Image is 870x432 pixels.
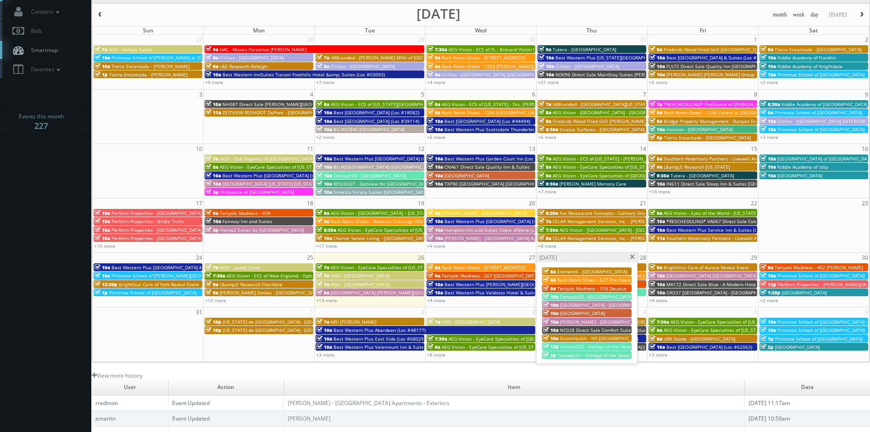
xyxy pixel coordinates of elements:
[666,218,827,224] span: *RESCHEDULING* VA067 Direct Sale Comfort Suites [GEOGRAPHIC_DATA]
[559,210,655,216] span: Fox Restaurant Concepts - Culinary Dropout
[649,118,662,124] span: 9a
[560,302,654,308] span: [GEOGRAPHIC_DATA] - [GEOGRAPHIC_DATA]
[206,71,221,78] span: 10a
[206,172,221,179] span: 10a
[109,71,187,78] span: Tierra Encantada - [PERSON_NAME]
[316,118,332,124] span: 10a
[649,46,662,53] span: 8a
[538,118,551,124] span: 8a
[331,319,376,325] span: MSI [PERSON_NAME]
[220,155,314,162] span: HGV - Club Regency of [GEOGRAPHIC_DATA]
[444,164,530,170] span: CNA61 Direct Sale Quality Inn & Suites
[777,126,865,133] span: Primrose School of [GEOGRAPHIC_DATA]
[777,164,828,170] span: Kiddie Academy of Islip
[111,272,235,279] span: Primrose School of [PERSON_NAME][GEOGRAPHIC_DATA]
[666,227,813,233] span: Best Western Plus Service Inn & Suites (Loc #61094) WHITE GLOVE
[95,272,110,279] span: 10a
[95,264,110,271] span: 10a
[543,310,559,316] span: 10a
[664,118,768,124] span: Bridge Property Management - Banyan Everton
[316,134,334,140] a: +2 more
[553,118,646,124] span: Firebirds Wood Fired Grill [PERSON_NAME]
[337,227,519,233] span: AEG Vision - EyeCare Specialties of [US_STATE][PERSON_NAME] Eyecare Associates
[427,46,447,53] span: 7:30a
[95,71,108,78] span: 1p
[220,210,270,216] span: Teriyaki Madness - 439
[666,289,776,296] span: OR337 [GEOGRAPHIC_DATA] - [GEOGRAPHIC_DATA]
[331,210,527,216] span: AEG Vision - [GEOGRAPHIC_DATA] – [US_STATE][GEOGRAPHIC_DATA]. ([GEOGRAPHIC_DATA])
[775,109,862,116] span: Primrose School of [GEOGRAPHIC_DATA]
[666,281,812,288] span: MA172 Direct Sale Blue - A Modern Hotel, Ascend Hotel Collection
[538,126,558,133] span: 8:30a
[555,71,670,78] span: ND096 Direct Sale MainStay Suites [PERSON_NAME]
[220,54,284,61] span: Cirillas - [GEOGRAPHIC_DATA]
[331,272,389,279] span: HGV - [GEOGRAPHIC_DATA]
[538,54,554,61] span: 10a
[760,264,773,271] span: 9a
[649,79,667,85] a: +5 more
[664,101,770,107] span: *RESCHEDULING* ProSource of [PERSON_NAME]
[220,164,445,170] span: AEG Vision - EyeCare Specialties of [US_STATE] - [PERSON_NAME] Eyecare Associates - [PERSON_NAME]
[444,218,560,224] span: Best Western Plus [GEOGRAPHIC_DATA] (Loc #11187)
[553,46,616,53] span: Tutera - [GEOGRAPHIC_DATA]
[760,63,776,69] span: 10a
[760,118,776,124] span: 10a
[427,289,443,296] span: 10a
[649,319,669,325] span: 7:30a
[95,227,110,233] span: 10a
[649,63,665,69] span: 10a
[664,164,730,170] span: L&amp;E Research [US_STATE]
[649,227,665,233] span: 10a
[316,164,332,170] span: 10a
[442,63,577,69] span: Rack Room Shoes - 1253 [PERSON_NAME][GEOGRAPHIC_DATA]
[664,46,765,53] span: Firebirds Wood Fired Grill [GEOGRAPHIC_DATA]
[760,297,778,304] a: +2 more
[427,71,440,78] span: 9a
[790,9,808,21] button: week
[543,285,556,292] span: 9a
[770,9,790,21] button: month
[206,46,218,53] span: 9a
[649,264,662,271] span: 9a
[559,126,672,133] span: Stratus Surfaces - [GEOGRAPHIC_DATA] Slab Gallery
[442,54,525,61] span: Rack Room Shoes - [STREET_ADDRESS]
[427,218,443,224] span: 10a
[538,243,556,249] a: +8 more
[316,289,329,296] span: 9a
[777,63,843,69] span: Kiddie Academy of Knightdale
[444,118,530,124] span: Best [GEOGRAPHIC_DATA] (Loc #44494)
[664,210,802,216] span: AEG Vision - Eyes of the World - [US_STATE][GEOGRAPHIC_DATA]
[220,46,306,53] span: GAC - Museu Paraense [PERSON_NAME]
[442,319,500,325] span: HGV - [GEOGRAPHIC_DATA]
[111,210,202,216] span: Perform Properties - [GEOGRAPHIC_DATA]
[111,227,202,233] span: Perform Properties - [GEOGRAPHIC_DATA]
[760,272,776,279] span: 10a
[222,181,318,187] span: [GEOGRAPHIC_DATA] [US_STATE] [US_STATE]
[649,235,665,241] span: 11a
[442,109,541,116] span: Rack Room Shoes - 1254 [GEOGRAPHIC_DATA]
[553,101,666,107] span: iMBranded - [GEOGRAPHIC_DATA][US_STATE] Toyota
[777,71,865,78] span: Primrose School of [GEOGRAPHIC_DATA]
[316,243,337,249] a: +17 more
[649,54,665,61] span: 10a
[649,126,665,133] span: 10a
[427,264,440,271] span: 8a
[427,63,440,69] span: 8a
[444,172,489,179] span: [GEOGRAPHIC_DATA]
[760,109,773,116] span: 9a
[206,101,221,107] span: 10a
[649,272,665,279] span: 10a
[427,109,440,116] span: 8a
[223,327,349,333] span: [US_STATE] de [GEOGRAPHIC_DATA] - [GEOGRAPHIC_DATA]
[538,172,551,179] span: 9a
[427,118,443,124] span: 10a
[538,164,551,170] span: 8a
[220,63,267,69] span: L&E Research Raleigh
[760,79,778,85] a: +2 more
[553,155,776,162] span: AEG Vision - ECS of [US_STATE] - [PERSON_NAME] EyeCare - [GEOGRAPHIC_DATA] ([GEOGRAPHIC_DATA])
[220,227,304,233] span: Home2 Suites by [GEOGRAPHIC_DATA]
[206,319,221,325] span: 10p
[95,289,108,296] span: 1p
[649,281,665,288] span: 10a
[557,268,627,275] span: Element6 - [GEOGRAPHIC_DATA]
